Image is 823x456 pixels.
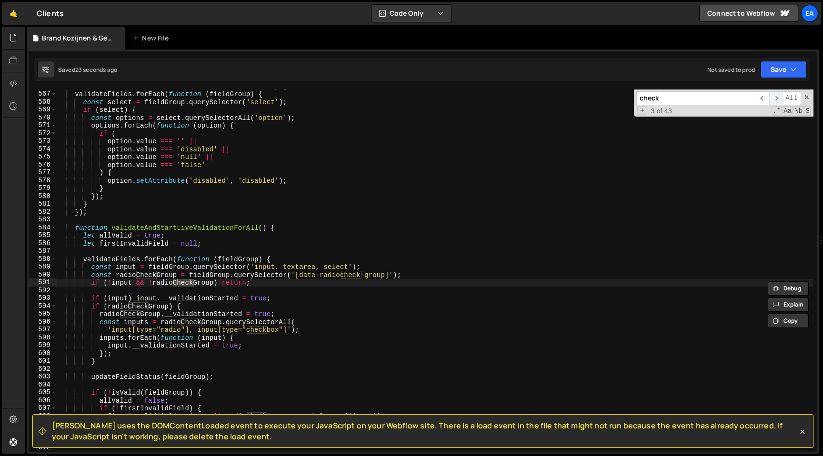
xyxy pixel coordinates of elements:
[29,294,57,302] div: 593
[29,436,57,444] div: 611
[29,177,57,185] div: 578
[637,106,647,115] span: Toggle Replace mode
[29,161,57,169] div: 576
[756,91,769,105] span: ​
[29,388,57,397] div: 605
[647,107,676,115] span: 3 of 43
[29,231,57,239] div: 585
[772,106,782,116] span: RegExp Search
[29,404,57,412] div: 607
[52,420,798,442] span: [PERSON_NAME] uses the DOMContentLoaded event to execute your JavaScript on your Webflow site. Th...
[782,91,801,105] span: Alt-Enter
[29,224,57,232] div: 584
[768,297,809,312] button: Explain
[29,247,57,255] div: 587
[29,341,57,349] div: 599
[29,114,57,122] div: 570
[783,106,793,116] span: CaseSensitive Search
[29,121,57,129] div: 571
[29,381,57,389] div: 604
[29,90,57,98] div: 567
[132,33,172,43] div: New File
[2,2,25,25] a: 🤙
[801,5,818,22] a: Ea
[793,106,803,116] span: Whole Word Search
[699,5,798,22] a: Connect to Webflow
[768,281,809,296] button: Debug
[29,137,57,145] div: 573
[761,61,807,78] button: Save
[29,153,57,161] div: 575
[29,278,57,287] div: 591
[29,239,57,248] div: 586
[29,365,57,373] div: 602
[29,444,57,452] div: 612
[29,373,57,381] div: 603
[768,314,809,328] button: Copy
[37,8,64,19] div: Clients
[29,326,57,334] div: 597
[29,192,57,200] div: 580
[29,200,57,208] div: 581
[29,129,57,138] div: 572
[29,106,57,114] div: 569
[58,66,117,74] div: Saved
[42,33,113,43] div: Brand Kozijnen & Geveltechnieken.js
[29,412,57,420] div: 608
[29,98,57,106] div: 568
[29,216,57,224] div: 583
[29,271,57,279] div: 590
[29,349,57,357] div: 600
[29,420,57,428] div: 609
[29,145,57,153] div: 574
[29,169,57,177] div: 577
[29,334,57,342] div: 598
[29,255,57,263] div: 588
[707,66,755,74] div: Not saved to prod
[29,428,57,436] div: 610
[371,5,452,22] button: Code Only
[29,184,57,192] div: 579
[636,91,756,105] input: Search for
[29,208,57,216] div: 582
[29,263,57,271] div: 589
[29,310,57,318] div: 595
[75,66,117,74] div: 23 seconds ago
[29,302,57,310] div: 594
[804,106,811,116] span: Search In Selection
[29,287,57,295] div: 592
[29,357,57,365] div: 601
[769,91,783,105] span: ​
[29,318,57,326] div: 596
[29,397,57,405] div: 606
